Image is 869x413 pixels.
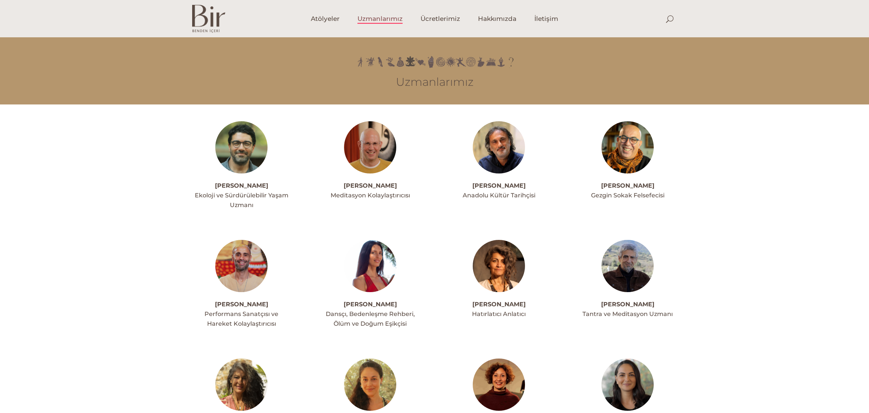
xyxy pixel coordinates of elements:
img: beeprofil-300x300.jpg [601,359,654,411]
span: Anadolu Kültür Tarihçisi [463,192,535,199]
span: Ekoloji ve Sürdürülebilir Yaşam Uzmanı [195,192,288,209]
img: alinakiprofil--300x300.jpg [601,121,654,173]
a: [PERSON_NAME] [344,182,397,189]
img: alperakprofil-300x300.jpg [215,240,268,292]
a: [PERSON_NAME] [472,301,526,308]
a: [PERSON_NAME] [215,301,268,308]
span: İletişim [534,15,558,23]
img: amberprofil1-300x300.jpg [344,240,396,292]
span: Atölyeler [311,15,340,23]
img: Koray_Arham_Mincinozlu_002_copy-300x300.jpg [601,240,654,292]
span: Ücretlerimiz [421,15,460,23]
img: aslihanprofil-300x300.jpg [215,359,268,411]
span: Uzmanlarımız [357,15,403,23]
a: [PERSON_NAME] [601,301,654,308]
img: asuprofil-300x300.jpg [344,359,396,411]
a: [PERSON_NAME] [215,182,268,189]
img: ahmetacarprofil--300x300.jpg [215,121,268,173]
img: arbilprofilfoto-300x300.jpg [473,240,525,292]
a: [PERSON_NAME] [472,182,526,189]
span: Dansçı, Bedenleşme Rehberi, Ölüm ve Doğum Eşikçisi [326,310,415,327]
span: Performans Sanatçısı ve Hareket Kolaylaştırıcısı [204,310,278,327]
span: Tantra ve Meditasyon Uzmanı [582,310,673,317]
img: meditasyon-ahmet-1-300x300.jpg [344,121,396,173]
span: Hatırlatıcı Anlatıcı [472,310,526,317]
a: [PERSON_NAME] [601,182,654,189]
a: [PERSON_NAME] [344,301,397,308]
img: baharprofil-300x300.jpg [473,359,525,411]
img: Ali_Canip_Olgunlu_003_copy-300x300.jpg [473,121,525,173]
h3: Uzmanlarımız [192,75,677,89]
span: Gezgin Sokak Felsefecisi [591,192,665,199]
span: Hakkımızda [478,15,516,23]
span: Meditasyon Kolaylaştırıcısı [331,192,410,199]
